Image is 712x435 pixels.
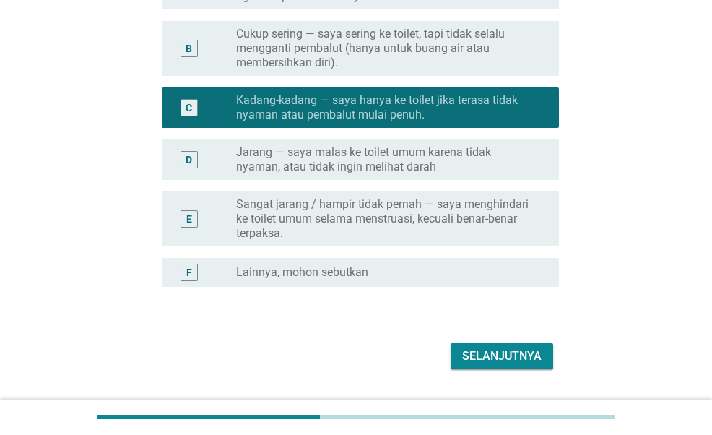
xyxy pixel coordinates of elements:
div: F [186,264,192,280]
button: Selanjutnya [451,343,553,369]
div: B [186,40,192,56]
label: Lainnya, mohon sebutkan [236,265,368,280]
label: Sangat jarang / hampir tidak pernah — saya menghindari ke toilet umum selama menstruasi, kecuali ... [236,197,536,241]
label: Kadang-kadang — saya hanya ke toilet jika terasa tidak nyaman atau pembalut mulai penuh. [236,93,536,122]
div: C [186,100,192,115]
div: D [186,152,192,167]
label: Jarang — saya malas ke toilet umum karena tidak nyaman, atau tidak ingin melihat darah [236,145,536,174]
div: E [186,211,192,226]
label: Cukup sering — saya sering ke toilet, tapi tidak selalu mengganti pembalut (hanya untuk buang air... [236,27,536,70]
div: Selanjutnya [462,348,542,365]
